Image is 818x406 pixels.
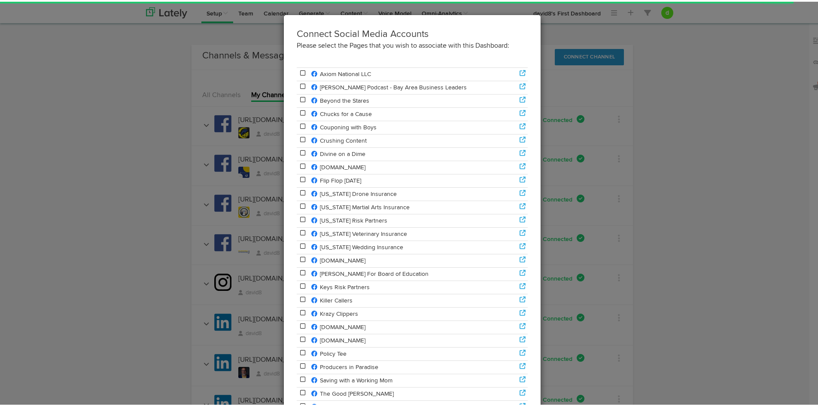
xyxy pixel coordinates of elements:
span: [DOMAIN_NAME] [320,256,365,262]
span: Saving with a Working Mom [320,376,392,382]
span: [US_STATE] Martial Arts Insurance [320,203,410,209]
span: [US_STATE] Veterinary Insurance [320,229,407,235]
p: Please select the Pages that you wish to associate with this Dashboard: [297,40,528,49]
span: Couponing with Boys [320,123,377,129]
span: [PERSON_NAME] Podcast - Bay Area Business Leaders [320,83,467,89]
span: Chucks for a Cause [320,110,372,116]
span: [US_STATE] Risk Partners [320,216,387,222]
span: Killer Callers [320,296,353,302]
span: [US_STATE] Drone Insurance [320,189,397,195]
span: [DOMAIN_NAME] [320,323,365,329]
span: Divine on a Dime [320,150,365,156]
span: [DOMAIN_NAME] [320,163,365,169]
span: Axiom National LLC [320,70,371,76]
span: [PERSON_NAME] For Board of Education [320,269,429,275]
h3: Connect Social Media Accounts [297,26,528,40]
span: Beyond the Stares [320,96,369,102]
span: The Good [PERSON_NAME] [320,389,394,395]
span: Flip Flop [DATE] [320,176,361,182]
span: Keys Risk Partners [320,283,370,289]
span: [US_STATE] Wedding Insurance [320,243,403,249]
span: Crushing Content [320,136,367,142]
span: Policy Tee [320,349,347,355]
span: [DOMAIN_NAME] [320,336,365,342]
span: Producers in Paradise [320,363,378,369]
span: Krazy Clippers [320,309,358,315]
